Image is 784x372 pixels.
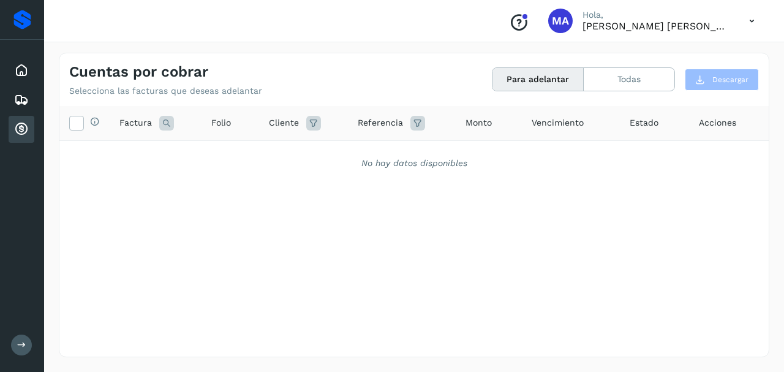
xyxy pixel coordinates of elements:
p: Hola, [582,10,729,20]
span: Factura [119,116,152,129]
div: Cuentas por cobrar [9,116,34,143]
span: Monto [466,116,492,129]
div: Inicio [9,57,34,84]
span: Vencimiento [532,116,584,129]
span: Acciones [699,116,736,129]
p: MIGUEL ANGEL CRUZ TOLENTINO [582,20,729,32]
span: Estado [630,116,658,129]
button: Todas [584,68,674,91]
h4: Cuentas por cobrar [69,63,208,81]
span: Folio [211,116,231,129]
div: Embarques [9,86,34,113]
span: Referencia [358,116,403,129]
span: Cliente [269,116,299,129]
span: Descargar [712,74,748,85]
button: Para adelantar [492,68,584,91]
div: No hay datos disponibles [75,157,753,170]
button: Descargar [685,69,759,91]
p: Selecciona las facturas que deseas adelantar [69,86,262,96]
